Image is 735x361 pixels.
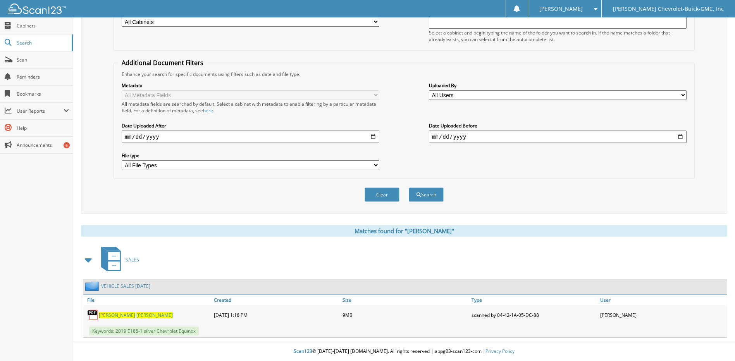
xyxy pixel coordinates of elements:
a: SALES [96,244,139,275]
span: Reminders [17,74,69,80]
span: [PERSON_NAME] Chevrolet-Buick-GMC, Inc [613,7,724,11]
span: SALES [126,256,139,263]
img: folder2.png [85,281,101,291]
a: VEHICLE SALES [DATE] [101,283,150,289]
label: Metadata [122,82,379,89]
div: Matches found for "[PERSON_NAME]" [81,225,727,237]
div: 9MB [341,307,469,323]
label: Date Uploaded After [122,122,379,129]
button: Clear [365,187,399,202]
a: [PERSON_NAME] [PERSON_NAME] [99,312,173,318]
div: Enhance your search for specific documents using filters such as date and file type. [118,71,690,77]
div: All metadata fields are searched by default. Select a cabinet with metadata to enable filtering b... [122,101,379,114]
input: end [429,131,687,143]
a: Size [341,295,469,305]
label: File type [122,152,379,159]
span: Announcements [17,142,69,148]
span: [PERSON_NAME] [539,7,583,11]
a: User [598,295,727,305]
a: Type [470,295,598,305]
img: PDF.png [87,309,99,321]
button: Search [409,187,444,202]
a: File [83,295,212,305]
iframe: Chat Widget [696,324,735,361]
span: Search [17,40,68,46]
a: Privacy Policy [485,348,515,354]
span: Scan123 [294,348,312,354]
span: [PERSON_NAME] [136,312,173,318]
div: 6 [64,142,70,148]
a: Created [212,295,341,305]
span: [PERSON_NAME] [99,312,135,318]
span: Cabinets [17,22,69,29]
div: [PERSON_NAME] [598,307,727,323]
legend: Additional Document Filters [118,58,207,67]
a: here [203,107,213,114]
div: Select a cabinet and begin typing the name of the folder you want to search in. If the name match... [429,29,687,43]
span: Bookmarks [17,91,69,97]
div: © [DATE]-[DATE] [DOMAIN_NAME]. All rights reserved | appg03-scan123-com | [73,342,735,361]
span: Keywords: 2019 E185-1 silver Chevrolet Equinox [89,327,199,335]
span: Help [17,125,69,131]
span: Scan [17,57,69,63]
img: scan123-logo-white.svg [8,3,66,14]
input: start [122,131,379,143]
div: scanned by 04-42-1A-05-DC-88 [470,307,598,323]
div: [DATE] 1:16 PM [212,307,341,323]
span: User Reports [17,108,64,114]
label: Uploaded By [429,82,687,89]
label: Date Uploaded Before [429,122,687,129]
